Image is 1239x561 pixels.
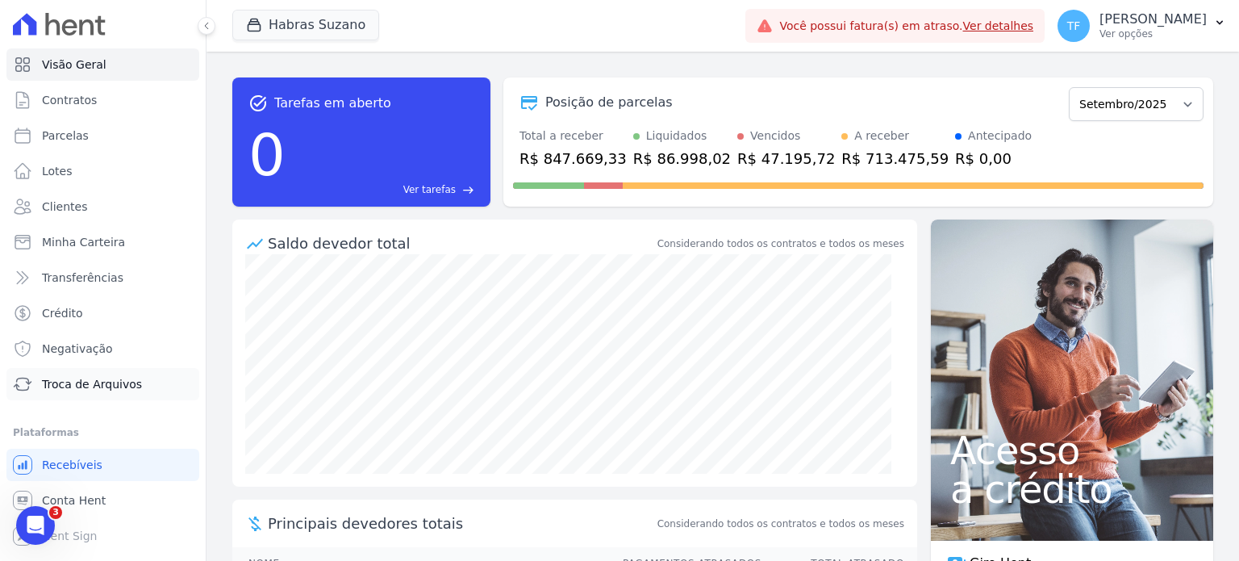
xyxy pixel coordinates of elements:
span: Contratos [42,92,97,108]
span: east [462,184,474,196]
a: Ver detalhes [963,19,1034,32]
a: Lotes [6,155,199,187]
div: Saldo devedor total [268,232,654,254]
span: Minha Carteira [42,234,125,250]
a: Recebíveis [6,449,199,481]
a: Parcelas [6,119,199,152]
div: Vencidos [750,128,800,144]
span: Tarefas em aberto [274,94,391,113]
span: Parcelas [42,128,89,144]
span: 3 [49,506,62,519]
div: Posição de parcelas [545,93,673,112]
span: Conta Hent [42,492,106,509]
a: Ver tarefas east [292,182,474,197]
p: [PERSON_NAME] [1099,11,1207,27]
a: Transferências [6,262,199,294]
div: R$ 713.475,59 [841,148,949,170]
p: Ver opções [1099,27,1207,40]
a: Crédito [6,297,199,329]
a: Contratos [6,84,199,116]
span: Ver tarefas [403,182,456,197]
div: R$ 847.669,33 [519,148,627,170]
a: Troca de Arquivos [6,368,199,400]
a: Clientes [6,190,199,223]
span: Crédito [42,305,83,321]
span: TF [1067,20,1081,31]
a: Minha Carteira [6,226,199,258]
span: Você possui fatura(s) em atraso. [779,18,1033,35]
button: Habras Suzano [232,10,379,40]
span: Clientes [42,199,87,215]
span: Lotes [42,163,73,179]
div: Liquidados [646,128,707,144]
span: Troca de Arquivos [42,376,142,392]
span: Acesso [950,431,1194,470]
button: TF [PERSON_NAME] Ver opções [1045,3,1239,48]
div: A receber [854,128,909,144]
span: task_alt [248,94,268,113]
span: Considerando todos os contratos e todos os meses [657,517,904,531]
span: Recebíveis [42,457,102,473]
a: Visão Geral [6,48,199,81]
div: Plataformas [13,423,193,442]
a: Conta Hent [6,484,199,517]
div: R$ 0,00 [955,148,1032,170]
iframe: Intercom live chat [16,506,55,545]
div: R$ 86.998,02 [633,148,731,170]
span: Transferências [42,270,123,286]
div: Total a receber [519,128,627,144]
div: R$ 47.195,72 [737,148,835,170]
a: Negativação [6,333,199,365]
span: a crédito [950,470,1194,509]
span: Negativação [42,341,113,357]
span: Visão Geral [42,57,106,73]
div: 0 [248,113,286,197]
span: Principais devedores totais [268,513,654,534]
div: Considerando todos os contratos e todos os meses [657,237,904,251]
div: Antecipado [968,128,1032,144]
